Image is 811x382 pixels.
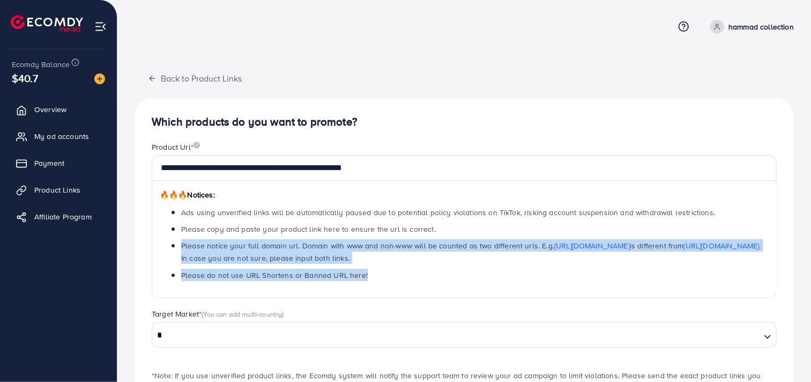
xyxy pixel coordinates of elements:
[94,20,107,33] img: menu
[181,224,436,234] span: Please copy and paste your product link here to ensure the url is correct.
[34,131,89,142] span: My ad accounts
[728,20,794,33] p: hammad collection
[34,185,80,195] span: Product Links
[8,126,109,147] a: My ad accounts
[8,206,109,227] a: Affiliate Program
[135,67,255,90] button: Back to Product Links
[181,270,368,281] span: Please do not use URL Shortens or Banned URL here!
[684,240,760,251] a: [URL][DOMAIN_NAME]
[34,211,92,222] span: Affiliate Program
[12,70,38,86] span: $40.7
[194,142,200,149] img: image
[153,327,760,344] input: Search for option
[160,189,215,200] span: Notices:
[152,322,777,348] div: Search for option
[152,115,777,129] h4: Which products do you want to promote?
[202,309,284,319] span: (You can add multi-country)
[554,240,630,251] a: [URL][DOMAIN_NAME]
[34,158,64,168] span: Payment
[34,104,66,115] span: Overview
[765,334,803,374] iframe: Chat
[181,207,715,218] span: Ads using unverified links will be automatically paused due to potential policy violations on Tik...
[12,59,70,70] span: Ecomdy Balance
[152,308,284,319] label: Target Market
[8,99,109,120] a: Overview
[152,142,200,152] label: Product Url
[94,74,105,84] img: image
[8,179,109,201] a: Product Links
[160,189,187,200] span: 🔥🔥🔥
[8,152,109,174] a: Payment
[11,15,83,32] img: logo
[706,20,794,34] a: hammad collection
[181,240,761,263] span: Please notice your full domain url. Domain with www and non-www will be counted as two different ...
